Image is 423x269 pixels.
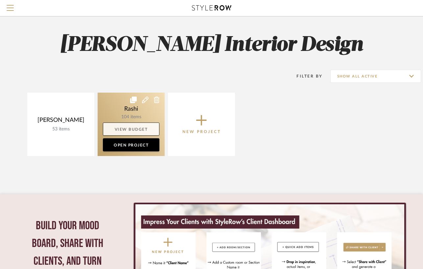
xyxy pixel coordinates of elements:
[168,93,235,156] button: New Project
[33,126,89,132] div: 53 items
[288,73,323,79] div: Filter By
[182,128,221,135] p: New Project
[33,117,89,126] div: [PERSON_NAME]
[103,123,159,136] a: View Budget
[103,138,159,151] a: Open Project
